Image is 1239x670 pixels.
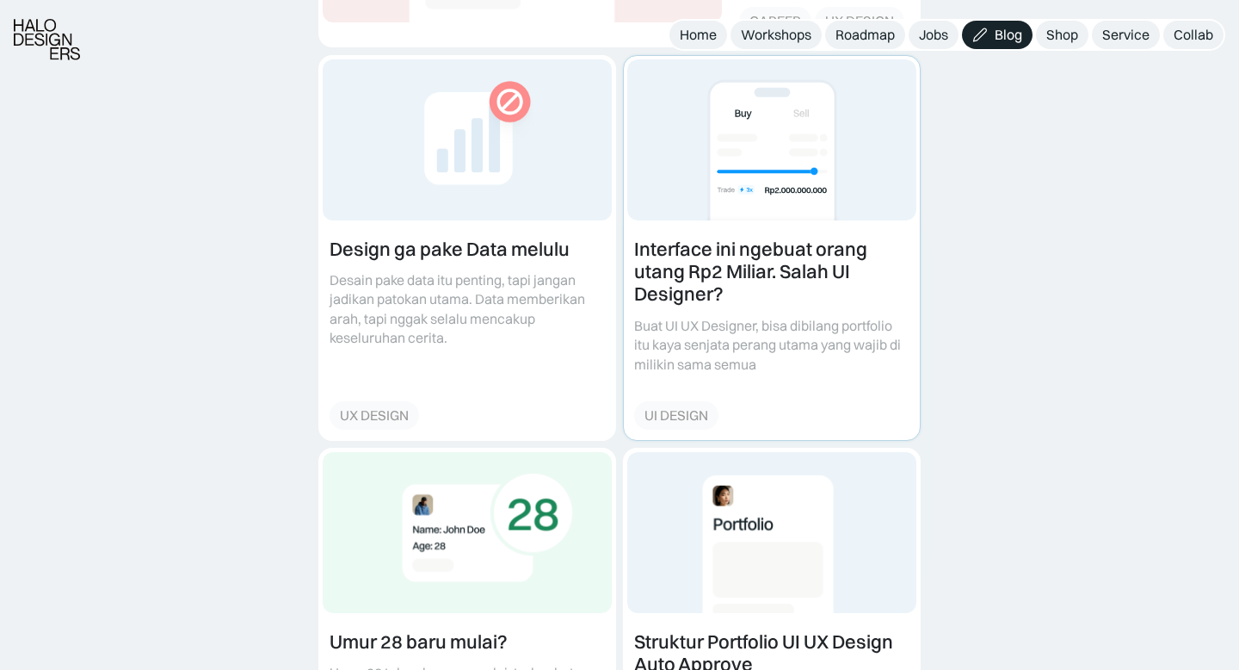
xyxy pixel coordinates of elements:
[825,21,905,49] a: Roadmap
[1163,21,1224,49] a: Collab
[1102,26,1150,44] div: Service
[1036,21,1088,49] a: Shop
[1092,21,1160,49] a: Service
[962,21,1032,49] a: Blog
[1174,26,1213,44] div: Collab
[669,21,727,49] a: Home
[680,26,717,44] div: Home
[1046,26,1078,44] div: Shop
[741,26,811,44] div: Workshops
[835,26,895,44] div: Roadmap
[919,26,948,44] div: Jobs
[995,26,1022,44] div: Blog
[730,21,822,49] a: Workshops
[909,21,959,49] a: Jobs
